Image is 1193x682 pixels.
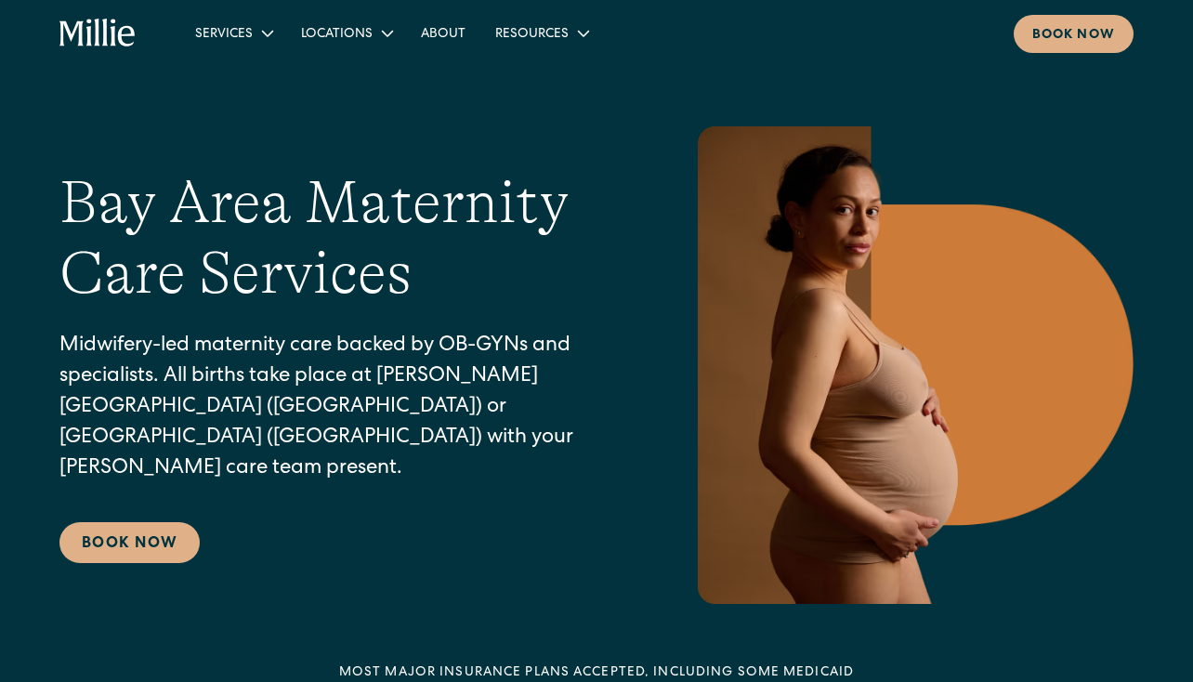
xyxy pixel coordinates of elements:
[180,18,286,48] div: Services
[286,18,406,48] div: Locations
[1014,15,1134,53] a: Book now
[59,167,613,310] h1: Bay Area Maternity Care Services
[301,25,373,45] div: Locations
[480,18,602,48] div: Resources
[688,126,1134,604] img: Pregnant woman in neutral underwear holding her belly, standing in profile against a warm-toned g...
[59,332,613,485] p: Midwifery-led maternity care backed by OB-GYNs and specialists. All births take place at [PERSON_...
[59,19,136,48] a: home
[1032,26,1115,46] div: Book now
[406,18,480,48] a: About
[59,522,200,563] a: Book Now
[195,25,253,45] div: Services
[495,25,569,45] div: Resources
